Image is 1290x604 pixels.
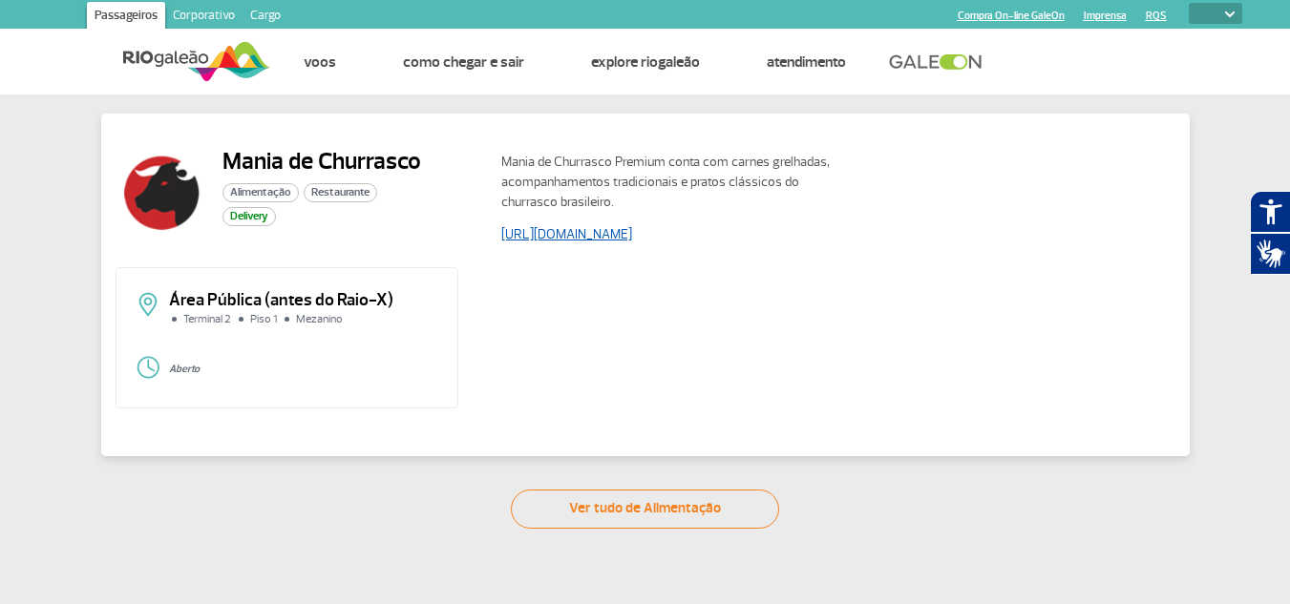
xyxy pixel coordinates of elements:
[282,314,348,325] li: Mezanino
[501,152,845,212] p: Mania de Churrasco Premium conta com carnes grelhadas, acompanhamentos tradicionais e pratos clás...
[304,183,377,202] span: Restaurante
[501,226,632,242] a: [URL][DOMAIN_NAME]
[1084,10,1127,22] a: Imprensa
[169,292,439,309] p: Área Pública (antes do Raio-X)
[767,52,846,72] a: Atendimento
[1250,233,1290,275] button: Abrir tradutor de língua de sinais.
[403,52,524,72] a: Como chegar e sair
[304,52,336,72] a: Voos
[165,2,243,32] a: Corporativo
[511,489,779,529] a: Ver tudo de Alimentação
[236,314,282,325] li: Piso 1
[116,147,207,239] img: Mania_de_Churrasco-logo.png
[1250,191,1290,275] div: Plugin de acessibilidade da Hand Talk.
[169,314,236,325] li: Terminal 2
[222,183,299,202] span: Alimentação
[243,2,288,32] a: Cargo
[1250,191,1290,233] button: Abrir recursos assistivos.
[222,207,276,226] span: Delivery
[1146,10,1167,22] a: RQS
[169,363,200,375] strong: Aberto
[87,2,165,32] a: Passageiros
[222,147,421,176] h2: Mania de Churrasco
[958,10,1065,22] a: Compra On-line GaleOn
[591,52,700,72] a: Explore RIOgaleão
